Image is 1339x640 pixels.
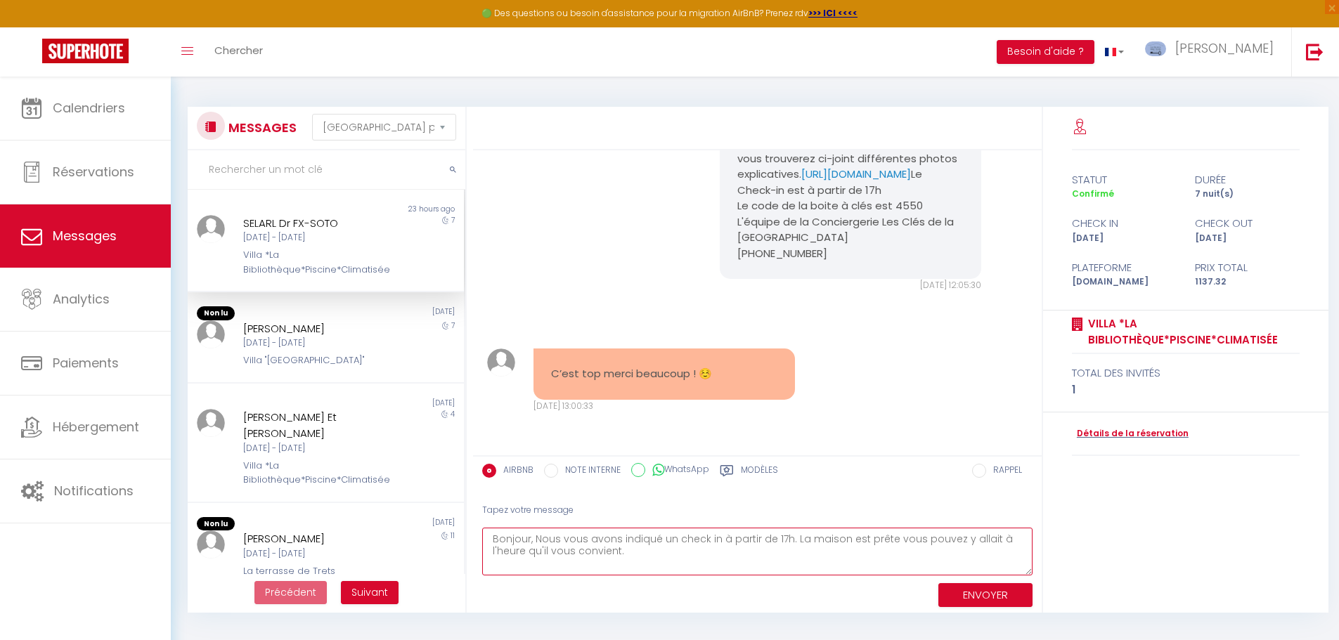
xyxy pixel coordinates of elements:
[1186,275,1309,289] div: 1137.32
[53,290,110,308] span: Analytics
[214,43,263,58] span: Chercher
[243,530,386,547] div: [PERSON_NAME]
[1063,275,1186,289] div: [DOMAIN_NAME]
[451,530,455,541] span: 11
[243,459,386,488] div: Villa *La Bibliothèque*Piscine*Climatisée
[1083,315,1300,348] a: Villa *La Bibliothèque*Piscine*Climatisée
[558,464,621,479] label: NOTE INTERNE
[1186,232,1309,245] div: [DATE]
[243,320,386,337] div: [PERSON_NAME]
[341,581,399,605] button: Next
[645,463,709,478] label: WhatsApp
[801,166,911,181] a: [URL][DOMAIN_NAME]
[451,409,455,419] span: 4
[243,564,386,578] div: La terrasse de Trets
[243,337,386,350] div: [DATE] - [DATE]
[243,409,386,442] div: [PERSON_NAME] Et [PERSON_NAME]
[1063,171,1186,188] div: statut
[1134,27,1291,77] a: ... [PERSON_NAME]
[997,40,1094,64] button: Besoin d'aide ?
[1072,365,1300,381] div: total des invités
[254,581,327,605] button: Previous
[243,442,386,455] div: [DATE] - [DATE]
[325,398,463,409] div: [DATE]
[496,464,533,479] label: AIRBNB
[1072,427,1189,440] a: Détails de la réservation
[351,585,388,599] span: Suivant
[325,306,463,320] div: [DATE]
[808,7,858,19] a: >>> ICI <<<<
[451,320,455,331] span: 7
[1186,171,1309,188] div: durée
[197,409,225,437] img: ...
[197,215,225,243] img: ...
[451,215,455,226] span: 7
[1063,259,1186,276] div: Plateforme
[188,150,465,190] input: Rechercher un mot clé
[938,583,1033,608] button: ENVOYER
[551,366,777,382] pre: C’est top merci beaucoup ! ☺️
[54,482,134,499] span: Notifications
[53,418,139,436] span: Hébergement
[986,464,1022,479] label: RAPPEL
[1186,215,1309,232] div: check out
[1186,188,1309,201] div: 7 nuit(s)
[325,517,463,531] div: [DATE]
[243,248,386,277] div: Villa *La Bibliothèque*Piscine*Climatisée
[225,112,297,143] h3: MESSAGES
[53,227,117,244] span: Messages
[482,493,1033,528] div: Tapez votre message
[243,353,386,367] div: Villa "[GEOGRAPHIC_DATA]"
[533,400,795,413] div: [DATE] 13:00:33
[53,163,134,181] span: Réservations
[197,530,225,559] img: ...
[1186,259,1309,276] div: Prix total
[1175,39,1274,57] span: [PERSON_NAME]
[243,231,386,244] div: [DATE] - [DATE]
[197,517,235,531] span: Non lu
[53,354,119,372] span: Paiements
[1145,41,1166,56] img: ...
[1306,43,1324,60] img: logout
[197,306,235,320] span: Non lu
[737,119,964,262] pre: Bonjour SELARL Afin de vous faciliter l'accès à la maison, vous trouverez ci-joint différentes ph...
[720,279,981,292] div: [DATE] 12:05:30
[243,215,386,232] div: SELARL Dr FX-SOTO
[265,585,316,599] span: Précédent
[42,39,129,63] img: Super Booking
[741,464,778,481] label: Modèles
[1072,381,1300,398] div: 1
[243,547,386,561] div: [DATE] - [DATE]
[1063,215,1186,232] div: check in
[53,99,125,117] span: Calendriers
[1072,188,1114,200] span: Confirmé
[204,27,273,77] a: Chercher
[325,204,463,215] div: 23 hours ago
[197,320,225,348] img: ...
[487,348,515,377] img: ...
[1063,232,1186,245] div: [DATE]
